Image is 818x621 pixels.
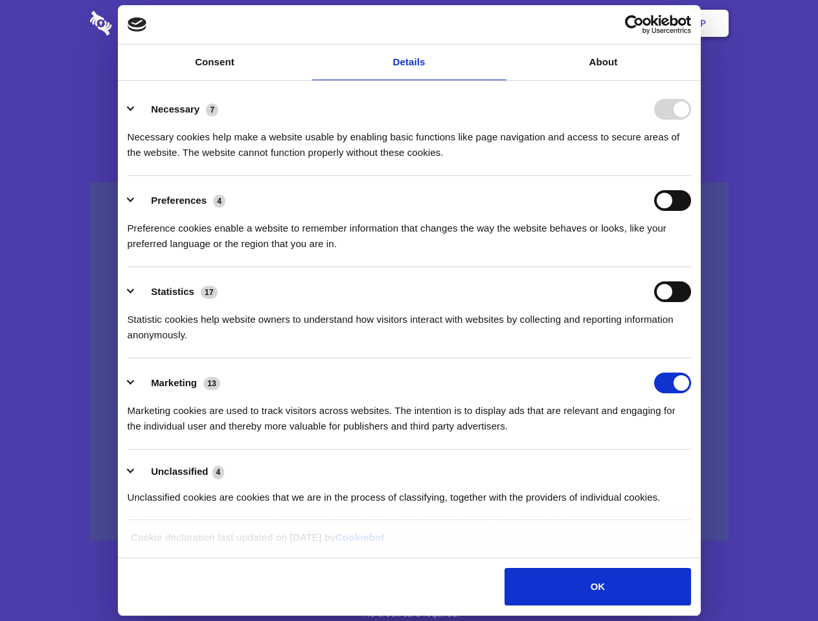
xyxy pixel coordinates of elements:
span: 13 [203,377,220,390]
a: Details [312,45,506,80]
iframe: Drift Widget Chat Controller [753,556,802,605]
a: Consent [118,45,312,80]
div: Preference cookies enable a website to remember information that changes the way the website beha... [128,211,691,252]
div: Necessary cookies help make a website usable by enabling basic functions like page navigation and... [128,120,691,160]
a: About [506,45,701,80]
a: Usercentrics Cookiebot - opens in a new window [578,15,691,34]
button: OK [505,568,690,605]
a: Pricing [380,3,437,43]
button: Unclassified (4) [128,464,233,480]
button: Marketing (13) [128,373,229,393]
div: Statistic cookies help website owners to understand how visitors interact with websites by collec... [128,302,691,343]
label: Preferences [151,195,207,206]
h4: Auto-redaction of sensitive data, encrypted data sharing and self-destructing private chats. Shar... [90,118,729,160]
label: Marketing [151,377,197,388]
span: 7 [206,103,218,116]
img: logo-wordmark-white-trans-d4663122ce5f474addd5e946df7df03e33cb6a1c49d2221995e7729f52c070b2.svg [90,11,201,36]
span: 4 [213,195,225,208]
button: Preferences (4) [128,190,234,211]
label: Necessary [151,103,199,114]
span: 4 [212,466,225,479]
a: Cookiebot [335,532,385,543]
h1: Eliminate Slack Data Loss. [90,58,729,105]
img: logo [128,17,147,32]
button: Statistics (17) [128,281,226,302]
div: Unclassified cookies are cookies that we are in the process of classifying, together with the pro... [128,480,691,505]
span: 17 [201,286,218,299]
a: Contact [525,3,585,43]
button: Necessary (7) [128,99,227,120]
a: Wistia video thumbnail [90,182,729,541]
div: Cookie declaration last updated on [DATE] by [121,530,697,555]
a: Login [587,3,644,43]
div: Marketing cookies are used to track visitors across websites. The intention is to display ads tha... [128,393,691,434]
label: Statistics [151,286,194,297]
